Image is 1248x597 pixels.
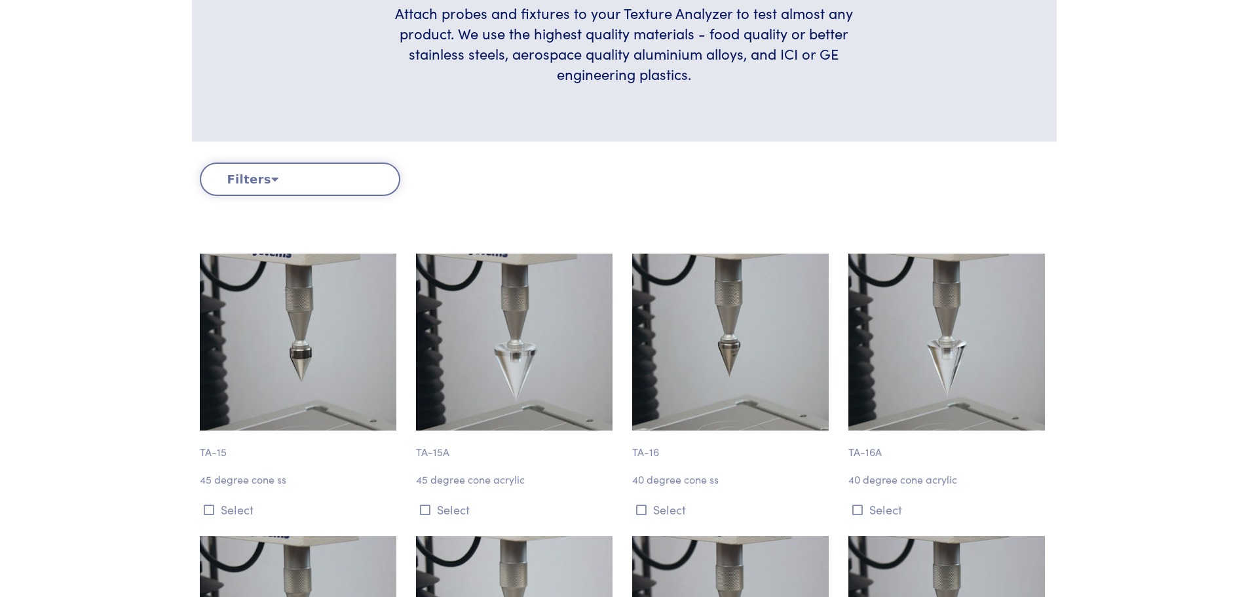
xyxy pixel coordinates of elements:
h6: Attach probes and fixtures to your Texture Analyzer to test almost any product. We use the highes... [379,3,869,84]
p: 40 degree cone ss [632,471,833,488]
button: Select [416,499,616,520]
p: 40 degree cone acrylic [848,471,1049,488]
button: Select [200,499,400,520]
img: cone_ta-16a_40-degree_2.jpg [848,254,1045,431]
p: TA-16 [632,431,833,461]
button: Filters [200,163,400,196]
p: 45 degree cone ss [200,471,400,488]
p: 45 degree cone acrylic [416,471,616,488]
p: TA-15A [416,431,616,461]
img: cone_ta-15a_45-degree_2.jpg [416,254,613,431]
p: TA-15 [200,431,400,461]
button: Select [632,499,833,520]
img: cone_ta-15_45-degree_2.jpg [200,254,396,431]
img: cone_ta-16_40-degree_2.jpg [632,254,829,431]
p: TA-16A [848,431,1049,461]
button: Select [848,499,1049,520]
